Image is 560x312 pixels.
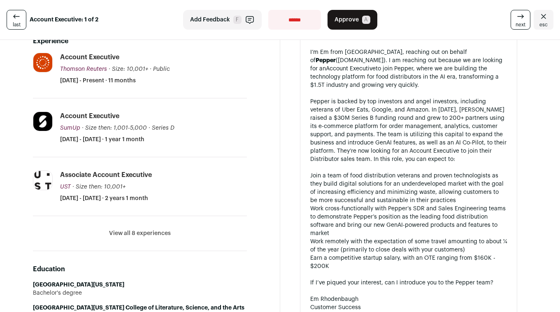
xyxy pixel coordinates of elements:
strong: [GEOGRAPHIC_DATA][US_STATE] [33,282,124,288]
img: 4e55190517ee21802f97eb7650b92ffc220ca74d174613465d7ef8764f6ed091.png [33,170,52,191]
span: next [516,21,525,28]
span: [DATE] - Present · 11 months [60,77,136,85]
div: Bachelor's degree [33,289,247,297]
div: Associate Account Executive [60,170,152,179]
li: Earn a competitive startup salary, with an OTE ranging from $160K - $200K [310,254,507,270]
img: b2fa67e20d113119cfd07e7b60510e4ccff8cdd5fcbb38bbf330e61c41e55cd1.jpg [33,53,52,72]
span: · Size then: 10,001+ [72,184,125,190]
button: View all 8 experiences [109,229,171,237]
span: F [233,16,242,24]
span: [DATE] - [DATE] · 1 year 1 month [60,135,144,144]
span: · Size then: 1,001-5,000 [82,125,147,131]
span: [DATE] - [DATE] · 2 years 1 month [60,194,148,203]
span: SumUp [60,125,80,131]
span: Thomson Reuters [60,66,107,72]
span: · [150,65,151,73]
span: esc [539,21,548,28]
div: If I’ve piqued your interest, can I introduce you to the Pepper team? [310,279,507,287]
button: Approve A [328,10,377,30]
span: Approve [335,16,359,24]
a: last [7,10,26,30]
li: Join a team of food distribution veterans and proven technologists as they build digital solution... [310,172,507,205]
div: I’m Em from [GEOGRAPHIC_DATA], reaching out on behalf of ([DOMAIN_NAME]). I am reaching out becau... [310,48,507,89]
div: Pepper is backed by top investors and angel investors, including veterans of Uber Eats, Google, a... [310,98,507,163]
span: last [13,21,21,28]
span: · [149,124,150,132]
a: Account Executive [326,66,376,72]
span: Public [153,66,170,72]
img: ca6ca62b89084c7439fcdddd6578a63cafb39326b545e4b3aa4eae9f413f4dc9.jpg [33,112,52,131]
li: Work cross-functionally with Pepper’s SDR and Sales Engineering teams to demonstrate Pepper’s pos... [310,205,507,237]
div: Customer Success [310,303,507,312]
span: A [362,16,370,24]
li: Work remotely with the expectation of some travel amounting to about ¼ of the year (primarily to ... [310,237,507,254]
strong: [GEOGRAPHIC_DATA][US_STATE] College of Literature, Science, and the Arts [33,305,244,311]
a: Close [534,10,553,30]
h2: Experience [33,36,247,46]
div: Account Executive [60,53,119,62]
span: · Size: 10,001+ [109,66,148,72]
h2: Education [33,264,247,274]
a: next [511,10,530,30]
div: Account Executive [60,112,119,121]
strong: Pepper [316,58,336,63]
div: Em Rhodenbaugh [310,295,507,303]
span: Series D [152,125,174,131]
span: Add Feedback [190,16,230,24]
span: UST [60,184,71,190]
strong: Account Executive: 1 of 2 [30,16,98,24]
button: Add Feedback F [183,10,262,30]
